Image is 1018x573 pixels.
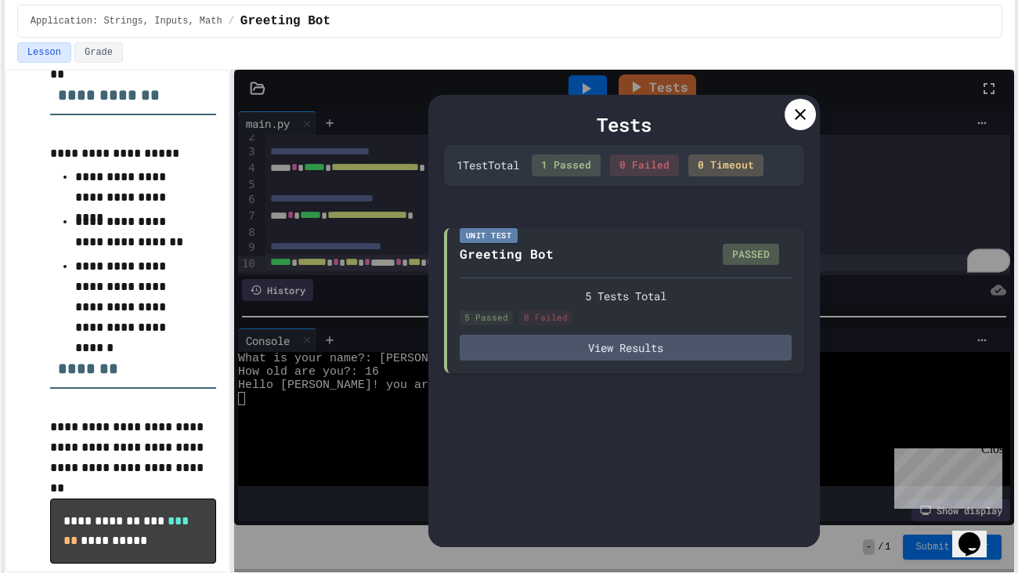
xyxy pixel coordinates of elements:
[460,288,792,304] div: 5 Tests Total
[74,42,123,63] button: Grade
[460,335,792,361] button: View Results
[17,42,71,63] button: Lesson
[888,442,1002,509] iframe: chat widget
[723,244,779,266] div: PASSED
[444,111,804,139] div: Tests
[460,228,518,243] div: Unit Test
[229,15,234,27] span: /
[688,154,763,176] div: 0 Timeout
[460,310,513,325] div: 5 Passed
[460,245,554,263] div: Greeting Bot
[6,6,108,100] div: Chat with us now!Close
[457,157,519,173] div: 1 Test Total
[952,510,1002,557] iframe: chat widget
[240,12,330,31] span: Greeting Bot
[519,310,572,325] div: 0 Failed
[610,154,679,176] div: 0 Failed
[532,154,601,176] div: 1 Passed
[31,15,222,27] span: Application: Strings, Inputs, Math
